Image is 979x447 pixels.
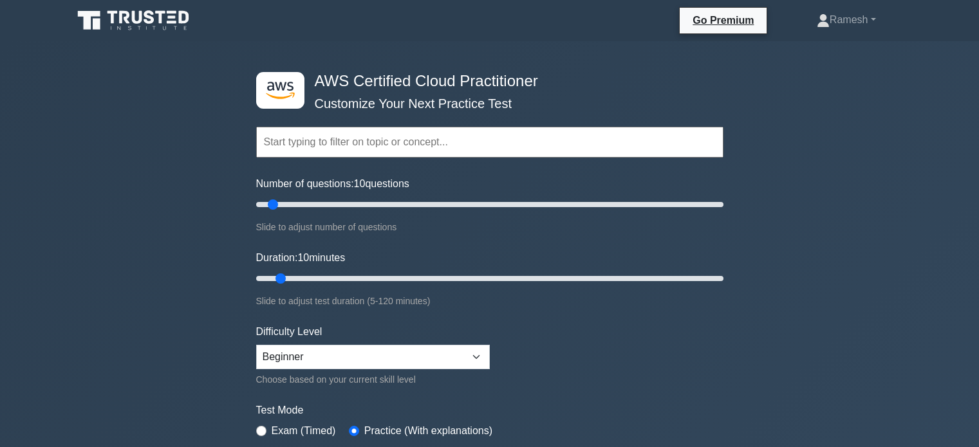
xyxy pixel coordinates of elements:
a: Ramesh [786,7,907,33]
div: Choose based on your current skill level [256,372,490,387]
label: Duration: minutes [256,250,346,266]
label: Practice (With explanations) [364,423,492,439]
div: Slide to adjust test duration (5-120 minutes) [256,293,723,309]
input: Start typing to filter on topic or concept... [256,127,723,158]
a: Go Premium [685,12,761,28]
span: 10 [297,252,309,263]
span: 10 [354,178,366,189]
label: Number of questions: questions [256,176,409,192]
label: Test Mode [256,403,723,418]
label: Difficulty Level [256,324,322,340]
div: Slide to adjust number of questions [256,219,723,235]
label: Exam (Timed) [272,423,336,439]
h4: AWS Certified Cloud Practitioner [310,72,660,91]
